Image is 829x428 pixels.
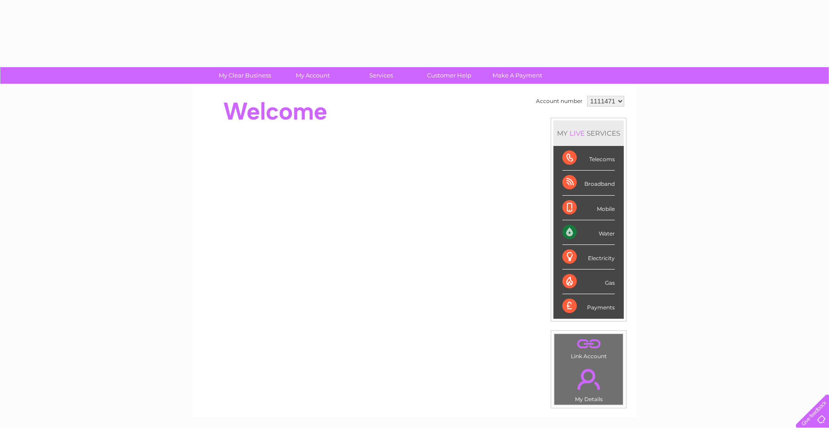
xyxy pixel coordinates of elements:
[534,94,585,109] td: Account number
[562,245,615,270] div: Electricity
[562,196,615,220] div: Mobile
[557,364,621,395] a: .
[562,270,615,294] div: Gas
[412,67,486,84] a: Customer Help
[208,67,282,84] a: My Clear Business
[568,129,587,137] div: LIVE
[554,361,623,405] td: My Details
[553,120,624,146] div: MY SERVICES
[557,336,621,352] a: .
[562,146,615,171] div: Telecoms
[554,334,623,362] td: Link Account
[344,67,418,84] a: Services
[562,171,615,195] div: Broadband
[562,294,615,318] div: Payments
[276,67,350,84] a: My Account
[480,67,554,84] a: Make A Payment
[562,220,615,245] div: Water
